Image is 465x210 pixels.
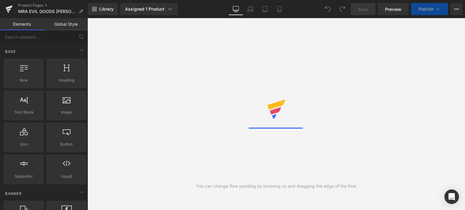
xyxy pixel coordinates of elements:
div: You can change Row padding by hovering on and dragging the edge of the Row [196,183,356,189]
button: Publish [411,3,448,15]
span: Icon [5,141,42,147]
span: Preview [385,6,401,12]
span: Liquid [48,173,85,179]
span: Row [5,77,42,83]
span: Image [48,109,85,115]
span: Text Block [5,109,42,115]
span: Save [358,6,368,12]
div: Open Intercom Messenger [444,189,459,204]
span: MRA EVIL GOODS [PERSON_NAME] [PERSON_NAME] DE RES [18,9,76,14]
span: Publish [418,7,434,11]
a: Tablet [258,3,272,15]
a: Global Style [44,18,88,30]
span: Separator [5,173,42,179]
button: More [450,3,463,15]
a: Mobile [272,3,287,15]
a: Product Pages [18,3,88,8]
a: Desktop [229,3,243,15]
span: Banner [5,191,22,196]
span: Heading [48,77,85,83]
button: Redo [336,3,348,15]
a: Preview [378,3,409,15]
a: New Library [88,3,118,15]
span: Base [5,49,16,54]
a: Laptop [243,3,258,15]
span: Library [99,6,114,12]
div: Assigned 1 Product [125,6,173,12]
button: Undo [322,3,334,15]
span: Button [48,141,85,147]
